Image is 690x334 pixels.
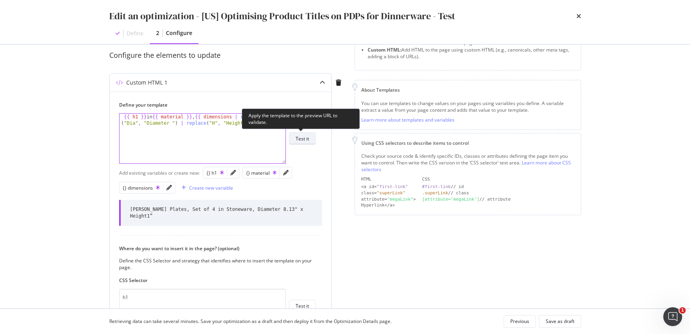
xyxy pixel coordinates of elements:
div: Edit an optimization - [US] Optimising Product Titles on PDPs for Dinnerware - Test [109,9,455,23]
button: Save as draft [539,315,581,328]
button: Test it [289,132,316,145]
button: {} material [246,168,276,177]
div: "megaLink" [387,197,413,202]
div: [PERSON_NAME] Plates, Set of 4 in Stoneware, Diameter 8.13" x Height1” [130,206,313,220]
div: {} material [246,170,276,176]
div: Using CSS selectors to describe items to control [361,140,574,146]
div: About Templates [361,87,574,93]
label: Where do you want to insert it in the page? (optional) [119,245,316,252]
div: Test it [296,303,309,309]
a: Learn more about templates and variables [361,116,454,123]
button: {} dimensions [123,183,160,192]
div: Custom HTML 1 [126,79,167,87]
button: {} h1 [206,168,224,177]
div: Configure [166,29,192,37]
div: Define the CSS Selector and strategy that identifies where to insert the template on your page. [119,257,316,271]
div: #first-link [422,184,451,189]
div: "superLink" [377,190,405,196]
div: "first-link" [377,184,408,189]
div: <a id= [361,184,416,190]
div: CSS [422,176,574,183]
div: You can use templates to change values on your pages using variables you define. A variable extra... [361,100,574,113]
div: pencil [230,170,236,175]
div: [attribute='megaLink'] [422,197,480,202]
div: {} dimensions [123,185,160,191]
div: Define [127,30,144,37]
div: times [576,9,581,23]
textarea: h1 [119,289,286,313]
li: Add HTML to the page using custom HTML (e.g., canonicals, other meta tags, adding a block of URLs). [368,46,574,60]
div: Check your source code & identify specific IDs, classes or attributes defining the page item you ... [361,153,574,173]
div: Configure the elements to update [109,50,345,61]
button: Create new variable [178,181,233,194]
div: Save as draft [546,318,574,325]
div: attribute= > [361,196,416,203]
div: .superLink [422,190,448,196]
div: Previous [510,318,529,325]
div: class= [361,190,416,196]
div: Hyperlink</a> [361,202,416,209]
div: // attribute [422,196,574,203]
iframe: Intercom live chat [663,307,682,326]
div: Retrieving data can take several minutes. Save your optimization as a draft and then deploy it fr... [109,318,392,325]
a: Learn more about CSS selectors [361,159,571,173]
button: Test it [289,300,316,312]
div: // class [422,190,574,196]
div: Add existing variables or create new: [119,170,200,176]
span: 1 [679,307,686,314]
div: // id [422,184,574,190]
div: pencil [166,185,172,190]
div: 2 [156,29,159,37]
div: HTML [361,176,416,183]
div: {} h1 [206,170,224,176]
div: Apply the template to the preview URL to validate. [242,109,360,129]
button: Previous [504,315,536,328]
label: Define your template [119,101,316,108]
strong: Custom HTML: [368,46,401,53]
div: pencil [283,170,289,175]
div: Create new variable [189,185,233,191]
div: Test it [296,135,309,142]
span: <link rel="canonical" href="URL"> [368,33,537,46]
label: CSS Selector [119,277,316,284]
